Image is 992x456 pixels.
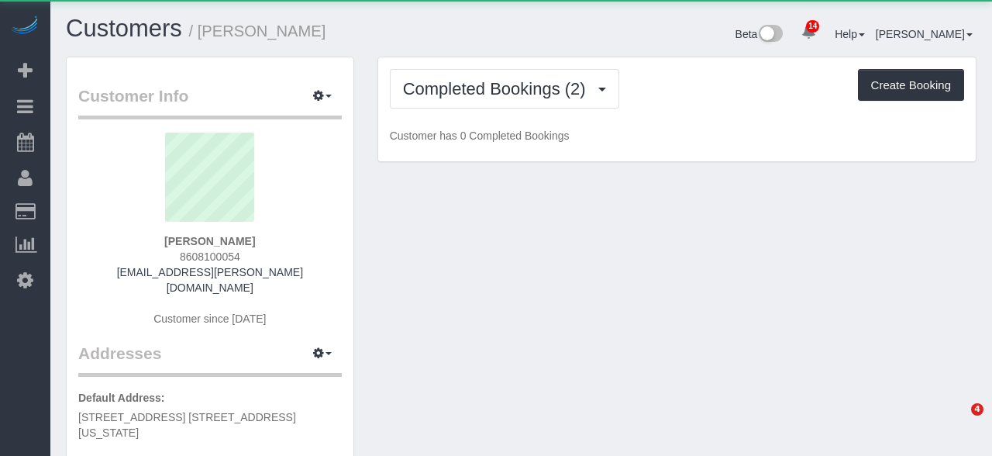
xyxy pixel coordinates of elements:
[153,313,266,325] span: Customer since [DATE]
[403,79,594,98] span: Completed Bookings (2)
[78,390,165,406] label: Default Address:
[835,28,865,40] a: Help
[390,69,619,109] button: Completed Bookings (2)
[9,16,40,37] img: Automaid Logo
[806,20,819,33] span: 14
[164,235,255,247] strong: [PERSON_NAME]
[794,16,824,50] a: 14
[189,22,326,40] small: / [PERSON_NAME]
[735,28,784,40] a: Beta
[78,411,296,439] span: [STREET_ADDRESS] [STREET_ADDRESS][US_STATE]
[858,69,964,102] button: Create Booking
[876,28,973,40] a: [PERSON_NAME]
[117,266,303,294] a: [EMAIL_ADDRESS][PERSON_NAME][DOMAIN_NAME]
[66,15,182,42] a: Customers
[180,250,240,263] span: 8608100054
[971,403,983,416] span: 4
[939,403,976,440] iframe: Intercom live chat
[757,25,783,45] img: New interface
[390,128,964,143] p: Customer has 0 Completed Bookings
[78,85,342,119] legend: Customer Info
